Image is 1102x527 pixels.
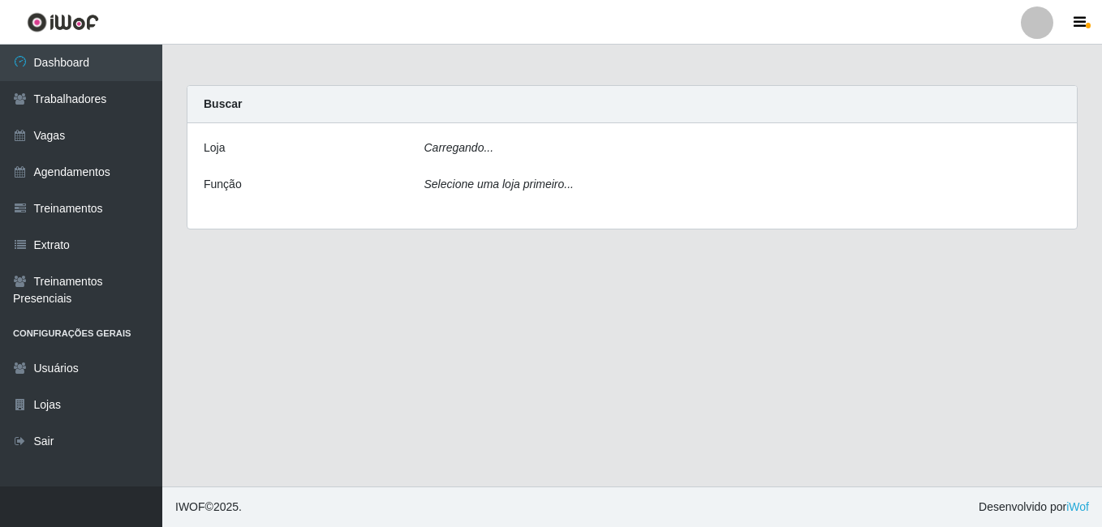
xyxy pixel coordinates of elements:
[27,12,99,32] img: CoreUI Logo
[979,499,1089,516] span: Desenvolvido por
[424,141,494,154] i: Carregando...
[424,178,574,191] i: Selecione uma loja primeiro...
[175,500,205,513] span: IWOF
[1066,500,1089,513] a: iWof
[204,139,225,156] label: Loja
[204,176,242,193] label: Função
[204,97,242,110] strong: Buscar
[175,499,242,516] span: © 2025 .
